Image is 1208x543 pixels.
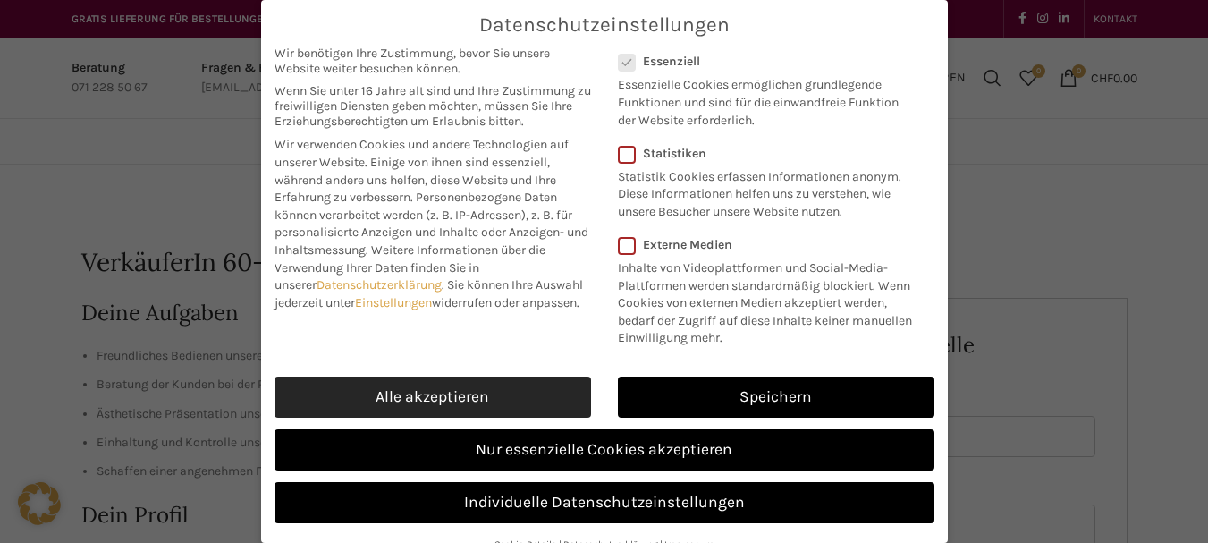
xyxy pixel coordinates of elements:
[275,190,588,258] span: Personenbezogene Daten können verarbeitet werden (z. B. IP-Adressen), z. B. für personalisierte A...
[275,83,591,129] span: Wenn Sie unter 16 Jahre alt sind und Ihre Zustimmung zu freiwilligen Diensten geben möchten, müss...
[275,377,591,418] a: Alle akzeptieren
[355,295,432,310] a: Einstellungen
[275,242,545,293] span: Weitere Informationen über die Verwendung Ihrer Daten finden Sie in unserer .
[275,277,583,310] span: Sie können Ihre Auswahl jederzeit unter widerrufen oder anpassen.
[479,13,730,37] span: Datenschutzeinstellungen
[618,377,934,418] a: Speichern
[618,252,923,347] p: Inhalte von Videoplattformen und Social-Media-Plattformen werden standardmäßig blockiert. Wenn Co...
[275,429,934,471] a: Nur essenzielle Cookies akzeptieren
[618,69,911,129] p: Essenzielle Cookies ermöglichen grundlegende Funktionen und sind für die einwandfreie Funktion de...
[275,46,591,76] span: Wir benötigen Ihre Zustimmung, bevor Sie unsere Website weiter besuchen können.
[618,54,911,69] label: Essenziell
[275,137,569,205] span: Wir verwenden Cookies und andere Technologien auf unserer Website. Einige von ihnen sind essenzie...
[618,161,911,221] p: Statistik Cookies erfassen Informationen anonym. Diese Informationen helfen uns zu verstehen, wie...
[618,237,923,252] label: Externe Medien
[317,277,442,293] a: Datenschutzerklärung
[275,482,934,523] a: Individuelle Datenschutzeinstellungen
[618,146,911,161] label: Statistiken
